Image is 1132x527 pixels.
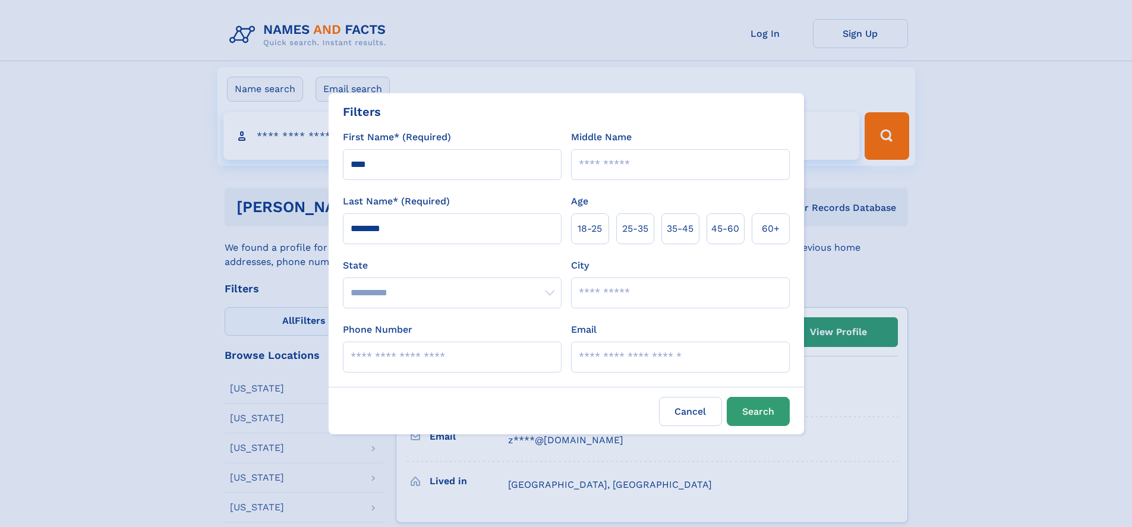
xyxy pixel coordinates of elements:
[571,323,597,337] label: Email
[571,194,588,209] label: Age
[667,222,693,236] span: 35‑45
[659,397,722,426] label: Cancel
[622,222,648,236] span: 25‑35
[727,397,790,426] button: Search
[343,323,412,337] label: Phone Number
[762,222,780,236] span: 60+
[711,222,739,236] span: 45‑60
[571,258,589,273] label: City
[343,103,381,121] div: Filters
[578,222,602,236] span: 18‑25
[343,130,451,144] label: First Name* (Required)
[343,194,450,209] label: Last Name* (Required)
[343,258,562,273] label: State
[571,130,632,144] label: Middle Name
